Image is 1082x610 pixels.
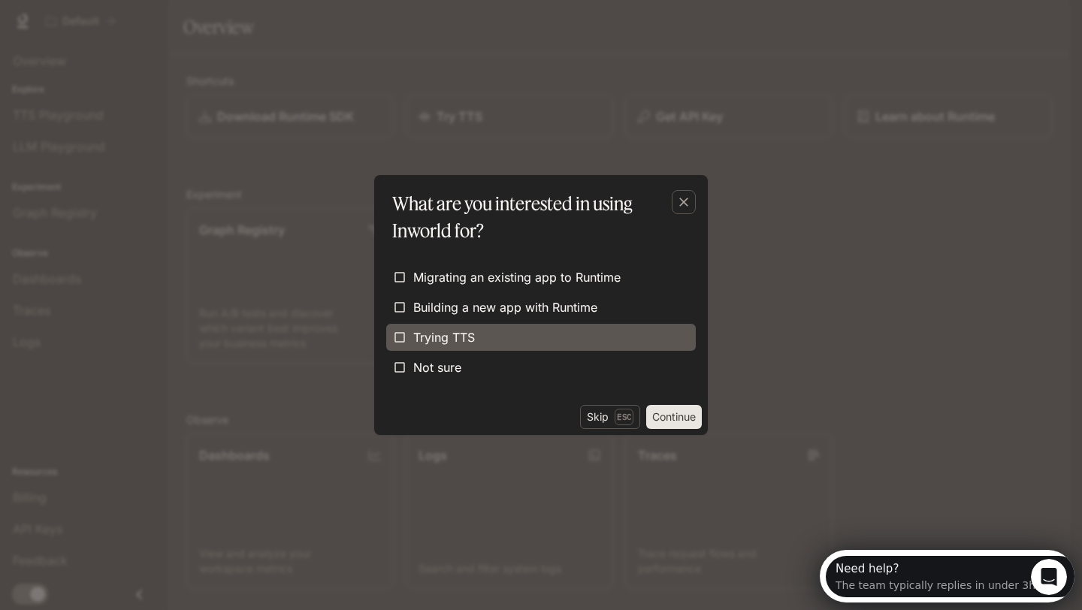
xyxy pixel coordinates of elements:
span: Not sure [413,358,461,376]
span: Migrating an existing app to Runtime [413,268,621,286]
p: Esc [615,409,633,425]
iframe: Intercom live chat discovery launcher [820,550,1074,602]
button: Continue [646,405,702,429]
p: What are you interested in using Inworld for? [392,190,684,244]
button: SkipEsc [580,405,640,429]
div: Open Intercom Messenger [6,6,260,47]
iframe: Intercom live chat [1031,559,1067,595]
div: Need help? [16,13,216,25]
span: Trying TTS [413,328,475,346]
span: Building a new app with Runtime [413,298,597,316]
div: The team typically replies in under 3h [16,25,216,41]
